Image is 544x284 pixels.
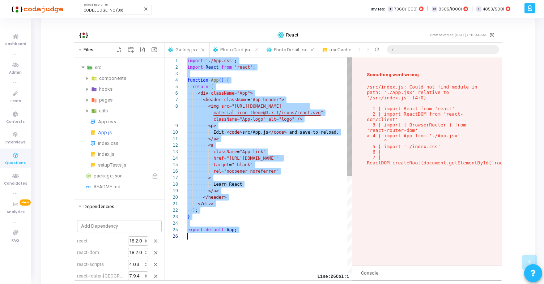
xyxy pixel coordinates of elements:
div: 4 [165,77,178,83]
span: "App" [237,91,250,96]
button: Locked [149,170,161,182]
span: ·‌ [208,91,211,96]
span: ) [221,78,224,83]
div: pages [99,96,162,104]
span: ·‌ [208,84,211,89]
div: 25 [165,227,178,233]
div: 15 [165,162,178,168]
div: hooks [99,85,162,94]
span: ·‌ [294,117,297,122]
button: Refresh page [373,47,381,52]
div: components [99,74,162,83]
div: 6 [165,90,178,96]
span: ·‌ [203,65,205,70]
span: material-icon-theme@3.7.1/icons/react.svg [213,110,320,115]
span: ·‌·‌·‌·‌·‌·‌·‌·‌ [187,123,208,128]
span: return [192,84,208,89]
div: README.md [94,182,162,191]
div: package.json [94,172,162,180]
span: = [237,149,239,154]
span: rel [213,169,221,174]
span: " [320,110,323,115]
span: Contests [6,119,25,125]
div: 8 [165,103,178,109]
span: "App-link" [239,149,265,154]
span: import [187,65,203,70]
button: Gallery.jsx [165,43,210,57]
span: PhotoCard.jsx [220,46,251,54]
span: </header> [203,195,226,200]
span: = [224,156,226,161]
button: useCache.js [319,43,369,57]
div: react [77,237,88,245]
span: alt [268,117,276,122]
span: ·‌ [224,227,226,232]
div: 18 [165,181,178,188]
span: target [213,162,229,167]
span: ·‌ [286,130,289,135]
span: ; [252,65,255,70]
mat-icon: Clear [143,6,149,12]
span: ; [234,58,237,63]
div: react-dom [77,249,99,256]
strong: Something went wrong [367,72,488,77]
img: react.svg [266,46,272,54]
span: React [229,182,242,187]
span: <img [208,104,219,109]
span: App [211,78,219,83]
span: Admin [9,70,22,76]
span: ·‌·‌·‌·‌·‌·‌·‌·‌ [187,188,208,193]
div: 3 [165,70,178,77]
button: Go back one page [355,47,364,52]
span: ( [211,84,213,89]
span: Dashboard [5,41,26,47]
img: folder-hook.svg [91,85,97,93]
span: React [286,31,298,39]
span: C [432,7,437,12]
span: ·‌·‌·‌·‌·‌·‌·‌·‌·‌·‌ [187,169,213,174]
span: ·‌ [247,169,250,174]
img: javascript.svg [90,150,96,158]
div: utils [99,107,162,115]
img: css.svg [90,118,96,126]
img: javascript.svg [90,161,96,169]
span: "noopener [224,169,247,174]
div: 17 [165,175,178,181]
span: ·‌ [208,78,211,83]
span: = [221,169,224,174]
span: ·‌·‌·‌·‌ [187,91,198,96]
div: 26 [165,233,178,240]
span: ·‌·‌·‌·‌·‌·‌·‌·‌ [187,143,208,148]
label: Invites: [371,6,385,12]
p: Draft saved at: [DATE] 8:15:44 AM [430,31,486,39]
span: ·‌·‌·‌·‌·‌·‌·‌·‌·‌·‌ [187,149,213,154]
span: src [221,104,229,109]
button: Add Folder [125,44,137,56]
span: = [229,104,231,109]
span: FAQ [12,238,19,244]
span: ·‌·‌·‌·‌·‌·‌·‌·‌ [187,104,208,109]
span: ·‌·‌·‌·‌ [187,201,198,206]
span: ·‌·‌·‌·‌·‌·‌·‌·‌·‌·‌ [187,162,213,167]
span: Files [84,46,94,53]
span: ·‌ [310,130,313,135]
span: { [226,78,229,83]
div: src [95,63,162,72]
span: import [187,58,203,63]
img: folder-views.svg [91,96,97,104]
div: react-scripts [77,261,104,268]
span: Edit [213,130,224,135]
span: 'react' [234,65,253,70]
span: className [224,97,247,102]
div: 7 [165,96,178,103]
div: 13 [165,149,178,155]
img: css.svg [90,139,96,147]
div: 22 [165,207,178,214]
div: 12 [165,142,178,149]
div: 11 [165,135,178,142]
span: ·‌ [232,65,234,70]
span: 8505/10001 [438,6,462,12]
span: > [208,175,211,180]
span: = [229,162,231,167]
span: "App-logo" [239,117,265,122]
